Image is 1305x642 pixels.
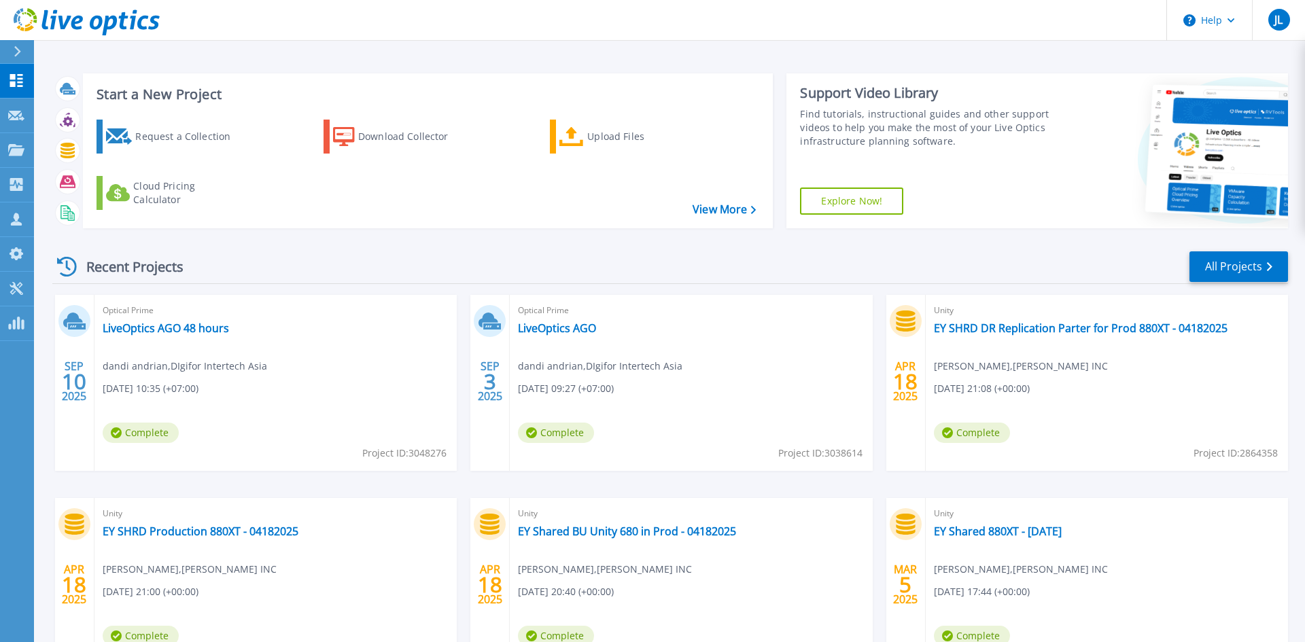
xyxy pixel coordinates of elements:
[97,176,248,210] a: Cloud Pricing Calculator
[62,376,86,387] span: 10
[934,506,1280,521] span: Unity
[103,423,179,443] span: Complete
[484,376,496,387] span: 3
[518,524,736,538] a: EY Shared BU Unity 680 in Prod - 04182025
[135,123,244,150] div: Request a Collection
[518,381,614,396] span: [DATE] 09:27 (+07:00)
[61,560,87,609] div: APR 2025
[934,584,1030,599] span: [DATE] 17:44 (+00:00)
[103,381,198,396] span: [DATE] 10:35 (+07:00)
[800,188,903,215] a: Explore Now!
[103,321,229,335] a: LiveOptics AGO 48 hours
[478,579,502,590] span: 18
[518,359,682,374] span: dandi andrian , DIgifor Intertech Asia
[518,303,864,318] span: Optical Prime
[893,376,918,387] span: 18
[518,584,614,599] span: [DATE] 20:40 (+00:00)
[1189,251,1288,282] a: All Projects
[934,381,1030,396] span: [DATE] 21:08 (+00:00)
[892,357,918,406] div: APR 2025
[518,506,864,521] span: Unity
[103,359,267,374] span: dandi andrian , DIgifor Intertech Asia
[587,123,696,150] div: Upload Files
[934,524,1062,538] a: EY Shared 880XT - [DATE]
[800,84,1056,102] div: Support Video Library
[103,303,449,318] span: Optical Prime
[778,446,863,461] span: Project ID: 3038614
[934,423,1010,443] span: Complete
[477,560,503,609] div: APR 2025
[362,446,447,461] span: Project ID: 3048276
[103,524,298,538] a: EY SHRD Production 880XT - 04182025
[324,120,475,154] a: Download Collector
[61,357,87,406] div: SEP 2025
[1194,446,1278,461] span: Project ID: 2864358
[97,87,756,102] h3: Start a New Project
[1274,14,1283,25] span: JL
[899,579,911,590] span: 5
[358,123,467,150] div: Download Collector
[550,120,701,154] a: Upload Files
[518,423,594,443] span: Complete
[934,359,1108,374] span: [PERSON_NAME] , [PERSON_NAME] INC
[518,321,596,335] a: LiveOptics AGO
[103,562,277,577] span: [PERSON_NAME] , [PERSON_NAME] INC
[477,357,503,406] div: SEP 2025
[934,303,1280,318] span: Unity
[133,179,242,207] div: Cloud Pricing Calculator
[800,107,1056,148] div: Find tutorials, instructional guides and other support videos to help you make the most of your L...
[97,120,248,154] a: Request a Collection
[103,584,198,599] span: [DATE] 21:00 (+00:00)
[934,321,1228,335] a: EY SHRD DR Replication Parter for Prod 880XT - 04182025
[103,506,449,521] span: Unity
[693,203,756,216] a: View More
[62,579,86,590] span: 18
[518,562,692,577] span: [PERSON_NAME] , [PERSON_NAME] INC
[892,560,918,609] div: MAR 2025
[934,562,1108,577] span: [PERSON_NAME] , [PERSON_NAME] INC
[52,250,202,283] div: Recent Projects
